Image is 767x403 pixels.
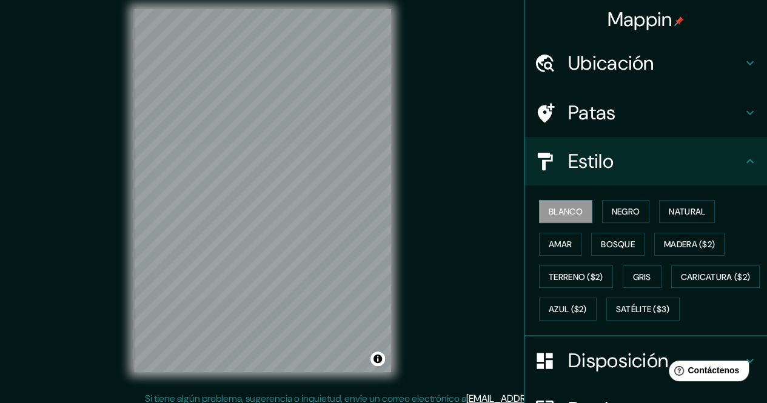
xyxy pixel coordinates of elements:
button: Amar [539,233,581,256]
font: Negro [612,206,640,217]
button: Terreno ($2) [539,265,613,288]
font: Amar [549,239,572,250]
div: Estilo [524,137,767,185]
img: pin-icon.png [674,16,684,26]
font: Azul ($2) [549,304,587,315]
canvas: Mapa [134,9,391,372]
button: Satélite ($3) [606,298,680,321]
font: Terreno ($2) [549,271,603,282]
button: Caricatura ($2) [671,265,760,288]
button: Activar o desactivar atribución [370,351,385,366]
button: Bosque [591,233,645,256]
button: Gris [623,265,661,288]
font: Ubicación [568,50,654,76]
button: Negro [602,200,650,223]
button: Madera ($2) [654,233,725,256]
button: Azul ($2) [539,298,597,321]
font: Mappin [608,7,672,32]
font: Blanco [549,206,583,217]
div: Patas [524,88,767,137]
div: Ubicación [524,39,767,87]
font: Disposición [568,348,668,373]
font: Caricatura ($2) [681,271,751,282]
button: Blanco [539,200,592,223]
font: Patas [568,100,616,125]
font: Natural [669,206,705,217]
font: Bosque [601,239,635,250]
font: Estilo [568,148,614,174]
font: Gris [633,271,651,282]
iframe: Lanzador de widgets de ayuda [659,356,754,390]
font: Satélite ($3) [616,304,670,315]
font: Madera ($2) [664,239,715,250]
div: Disposición [524,336,767,385]
button: Natural [659,200,715,223]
